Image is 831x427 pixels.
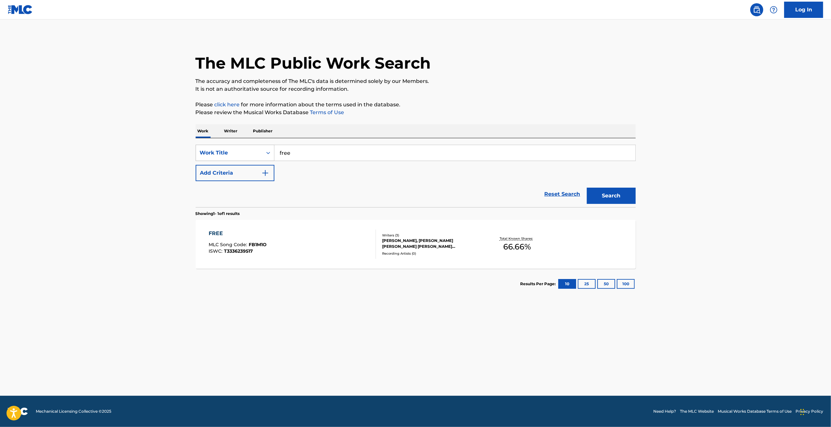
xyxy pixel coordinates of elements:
[8,5,33,14] img: MLC Logo
[215,101,240,108] a: click here
[196,145,636,207] form: Search Form
[196,124,211,138] p: Work
[800,402,804,422] div: 드래그
[767,3,780,16] div: Help
[36,408,111,414] span: Mechanical Licensing Collective © 2025
[196,109,636,116] p: Please review the Musical Works Database
[382,251,480,256] div: Recording Artists ( 0 )
[251,124,275,138] p: Publisher
[653,408,676,414] a: Need Help?
[587,188,636,204] button: Search
[796,408,823,414] a: Privacy Policy
[798,396,831,427] div: 채팅 위젯
[309,109,344,115] a: Terms of Use
[680,408,714,414] a: The MLC Website
[617,279,635,289] button: 100
[196,53,431,73] h1: The MLC Public Work Search
[196,211,240,217] p: Showing 1 - 1 of 1 results
[224,248,253,254] span: T3336239517
[209,242,249,247] span: MLC Song Code :
[209,230,267,237] div: FREE
[196,77,636,85] p: The accuracy and completeness of The MLC's data is determined solely by our Members.
[558,279,576,289] button: 10
[382,238,480,249] div: [PERSON_NAME], [PERSON_NAME] [PERSON_NAME] [PERSON_NAME] [PERSON_NAME] [PERSON_NAME]
[578,279,596,289] button: 25
[196,101,636,109] p: Please for more information about the terms used in the database.
[798,396,831,427] iframe: Chat Widget
[597,279,615,289] button: 50
[753,6,761,14] img: search
[382,233,480,238] div: Writers ( 3 )
[209,248,224,254] span: ISWC :
[196,220,636,269] a: FREEMLC Song Code:FB1M1OISWC:T3336239517Writers (3)[PERSON_NAME], [PERSON_NAME] [PERSON_NAME] [PE...
[541,187,584,201] a: Reset Search
[249,242,267,247] span: FB1M1O
[503,241,531,253] span: 66.66 %
[718,408,792,414] a: Musical Works Database Terms of Use
[196,165,274,181] button: Add Criteria
[750,3,763,16] a: Public Search
[520,281,558,287] p: Results Per Page:
[770,6,778,14] img: help
[500,236,534,241] p: Total Known Shares:
[222,124,240,138] p: Writer
[200,149,258,157] div: Work Title
[196,85,636,93] p: It is not an authoritative source for recording information.
[784,2,823,18] a: Log In
[8,407,28,415] img: logo
[261,169,269,177] img: 9d2ae6d4665cec9f34b9.svg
